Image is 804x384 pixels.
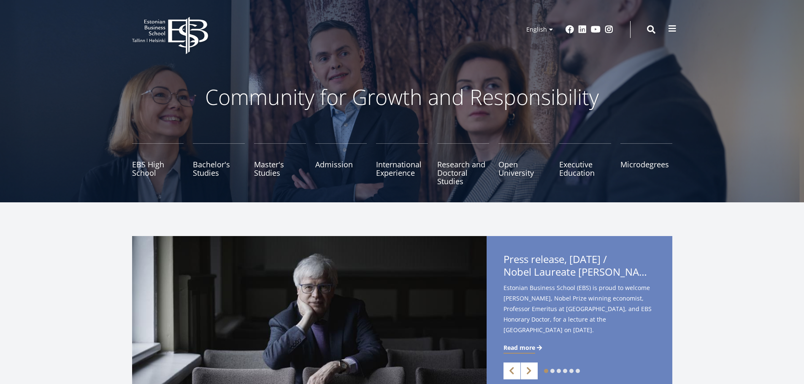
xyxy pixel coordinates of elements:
[550,369,555,373] a: 2
[504,253,655,281] span: Press release, [DATE] /
[521,363,538,379] a: Next
[504,282,655,349] span: Estonian Business School (EBS) is proud to welcome [PERSON_NAME], Nobel Prize winning economist, ...
[544,369,548,373] a: 1
[504,344,535,352] span: Read more
[557,369,561,373] a: 3
[179,84,626,110] p: Community for Growth and Responsibility
[437,143,489,185] a: Research and Doctoral Studies
[563,369,567,373] a: 4
[254,143,306,185] a: Master's Studies
[315,143,367,185] a: Admission
[591,25,601,34] a: Youtube
[504,266,655,278] span: Nobel Laureate [PERSON_NAME] to Deliver Lecture at [GEOGRAPHIC_DATA]
[376,143,428,185] a: International Experience
[498,143,550,185] a: Open University
[620,143,672,185] a: Microdegrees
[504,363,520,379] a: Previous
[559,143,611,185] a: Executive Education
[566,25,574,34] a: Facebook
[193,143,245,185] a: Bachelor's Studies
[569,369,574,373] a: 5
[132,143,184,185] a: EBS High School
[576,369,580,373] a: 6
[605,25,613,34] a: Instagram
[578,25,587,34] a: Linkedin
[504,344,544,352] a: Read more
